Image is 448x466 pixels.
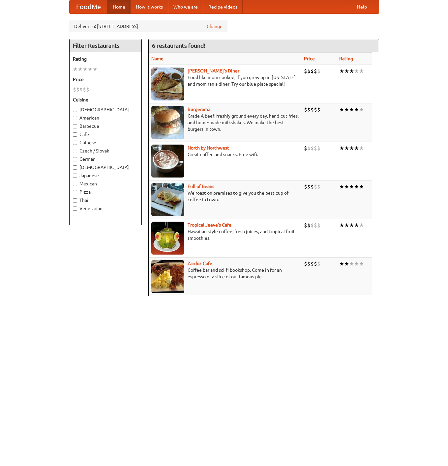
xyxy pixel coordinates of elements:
[131,0,168,14] a: How it works
[307,145,311,152] li: $
[339,56,353,61] a: Rating
[359,183,364,190] li: ★
[349,222,354,229] li: ★
[344,68,349,75] li: ★
[73,149,77,153] input: Czech / Slovak
[188,184,214,189] b: Full of Beans
[354,260,359,267] li: ★
[73,132,77,137] input: Cafe
[359,260,364,267] li: ★
[314,68,317,75] li: $
[73,148,138,154] label: Czech / Slovak
[79,86,83,93] li: $
[339,106,344,113] li: ★
[314,145,317,152] li: $
[314,183,317,190] li: $
[73,197,138,204] label: Thai
[76,86,79,93] li: $
[73,96,138,103] h5: Cuisine
[344,106,349,113] li: ★
[304,106,307,113] li: $
[349,106,354,113] li: ★
[317,145,320,152] li: $
[73,76,138,83] h5: Price
[304,145,307,152] li: $
[69,20,227,32] div: Deliver to: [STREET_ADDRESS]
[151,267,299,280] p: Coffee bar and sci-fi bookshop. Come in for an espresso or a slice of our famous pie.
[304,260,307,267] li: $
[73,198,77,203] input: Thai
[354,68,359,75] li: ★
[151,113,299,132] p: Grade A beef, freshly ground every day, hand-cut fries, and home-made milkshakes. We make the bes...
[188,222,231,228] a: Tropical Jeeve's Cafe
[151,74,299,87] p: Food like mom cooked, if you grew up in [US_STATE] and mom ran a diner. Try our blue plate special!
[88,66,93,73] li: ★
[151,68,184,100] img: sallys.jpg
[188,145,229,151] a: North by Northwest
[73,206,77,211] input: Vegetarian
[349,68,354,75] li: ★
[344,183,349,190] li: ★
[314,106,317,113] li: $
[307,183,311,190] li: $
[304,222,307,229] li: $
[151,56,164,61] a: Name
[152,42,205,49] ng-pluralize: 6 restaurants found!
[73,189,138,195] label: Pizza
[73,106,138,113] label: [DEMOGRAPHIC_DATA]
[73,174,77,178] input: Japanese
[349,183,354,190] li: ★
[188,261,212,266] b: Zardoz Cafe
[73,190,77,194] input: Pizza
[83,66,88,73] li: ★
[339,145,344,152] li: ★
[73,115,138,121] label: American
[73,141,77,145] input: Chinese
[352,0,372,14] a: Help
[168,0,203,14] a: Who we are
[73,180,138,187] label: Mexican
[73,165,77,170] input: [DEMOGRAPHIC_DATA]
[83,86,86,93] li: $
[317,222,320,229] li: $
[203,0,243,14] a: Recipe videos
[339,222,344,229] li: ★
[151,183,184,216] img: beans.jpg
[354,183,359,190] li: ★
[188,107,210,112] b: Burgerama
[73,172,138,179] label: Japanese
[73,123,138,129] label: Barbecue
[307,106,311,113] li: $
[359,106,364,113] li: ★
[151,260,184,293] img: zardoz.jpg
[73,157,77,161] input: German
[304,183,307,190] li: $
[78,66,83,73] li: ★
[317,106,320,113] li: $
[317,183,320,190] li: $
[339,68,344,75] li: ★
[151,151,299,158] p: Great coffee and snacks. Free wifi.
[73,86,76,93] li: $
[344,222,349,229] li: ★
[307,260,311,267] li: $
[73,139,138,146] label: Chinese
[304,68,307,75] li: $
[354,106,359,113] li: ★
[314,260,317,267] li: $
[344,260,349,267] li: ★
[73,66,78,73] li: ★
[86,86,89,93] li: $
[311,222,314,229] li: $
[311,260,314,267] li: $
[93,66,98,73] li: ★
[339,260,344,267] li: ★
[151,145,184,178] img: north.jpg
[349,145,354,152] li: ★
[307,222,311,229] li: $
[73,156,138,162] label: German
[344,145,349,152] li: ★
[317,68,320,75] li: $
